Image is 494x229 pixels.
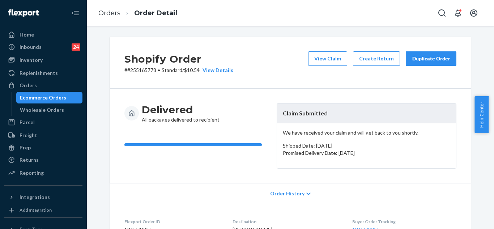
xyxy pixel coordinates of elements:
[4,54,82,66] a: Inventory
[158,67,160,73] span: •
[124,51,233,67] h2: Shopify Order
[233,219,340,225] dt: Destination
[4,41,82,53] a: Inbounds24
[20,82,37,89] div: Orders
[4,67,82,79] a: Replenishments
[124,219,221,225] dt: Flexport Order ID
[352,219,456,225] dt: Buyer Order Tracking
[162,67,182,73] span: Standard
[4,130,82,141] a: Freight
[412,55,450,62] div: Duplicate Order
[270,190,305,197] span: Order History
[20,194,50,201] div: Integrations
[93,3,183,24] ol: breadcrumbs
[467,6,481,20] button: Open account menu
[72,43,80,51] div: 24
[4,167,82,179] a: Reporting
[474,96,489,133] button: Help Center
[98,9,120,17] a: Orders
[20,56,43,64] div: Inventory
[20,132,37,139] div: Freight
[308,51,347,66] button: View Claim
[20,106,64,114] div: Wholesale Orders
[353,51,400,66] button: Create Return
[283,129,450,136] p: We have received your claim and will get back to you shortly.
[20,169,44,177] div: Reporting
[124,67,233,74] p: # #255165778 / $10.54
[4,116,82,128] a: Parcel
[4,29,82,41] a: Home
[142,103,220,116] h3: Delivered
[4,206,82,215] a: Add Integration
[406,51,456,66] button: Duplicate Order
[4,80,82,91] a: Orders
[200,67,233,74] button: View Details
[20,94,66,101] div: Ecommerce Orders
[4,154,82,166] a: Returns
[435,6,449,20] button: Open Search Box
[448,207,487,225] iframe: Opens a widget where you can chat to one of our agents
[16,92,83,103] a: Ecommerce Orders
[4,142,82,153] a: Prep
[16,104,83,116] a: Wholesale Orders
[283,149,450,157] p: Promised Delivery Date: [DATE]
[68,6,82,20] button: Close Navigation
[283,142,450,149] p: Shipped Date: [DATE]
[451,6,465,20] button: Open notifications
[20,156,39,164] div: Returns
[142,103,220,123] div: All packages delivered to recipient
[4,191,82,203] button: Integrations
[20,119,35,126] div: Parcel
[20,144,31,151] div: Prep
[20,31,34,38] div: Home
[20,69,58,77] div: Replenishments
[277,103,456,123] header: Claim Submitted
[20,207,52,213] div: Add Integration
[8,9,39,17] img: Flexport logo
[20,43,42,51] div: Inbounds
[134,9,177,17] a: Order Detail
